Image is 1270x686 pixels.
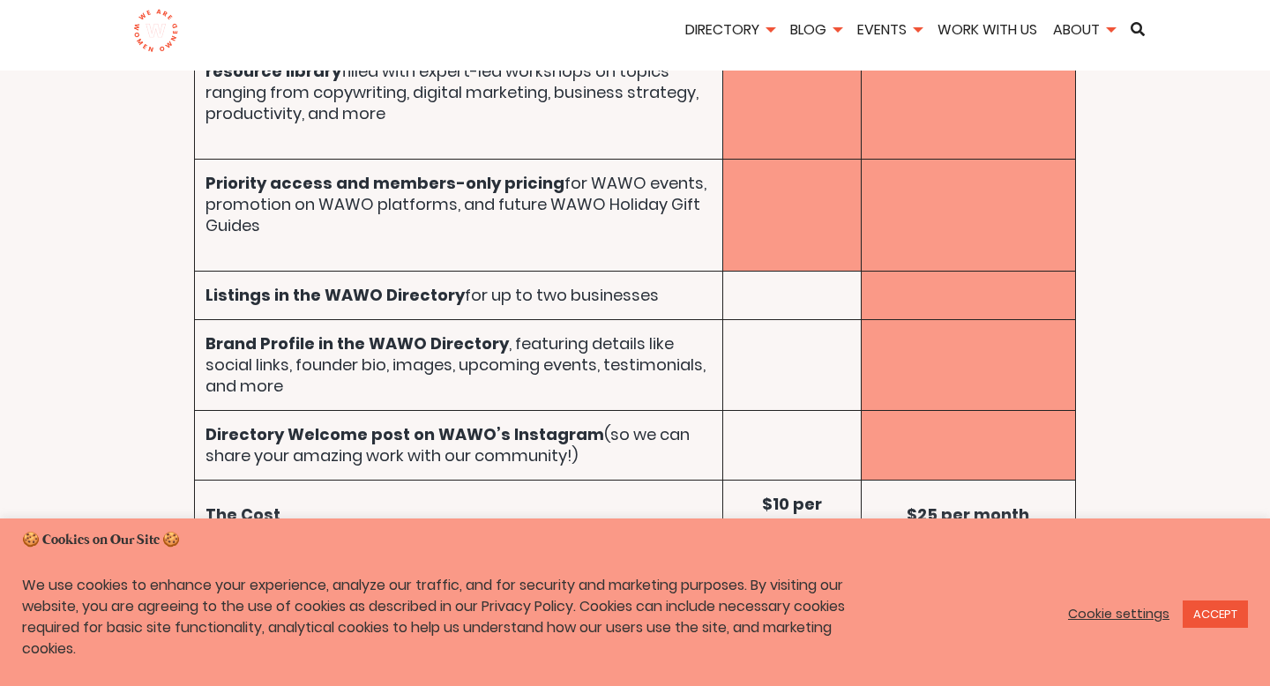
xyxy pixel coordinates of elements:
[851,19,928,40] a: Events
[1047,19,1121,40] a: About
[205,423,604,445] b: Directory Welcome post on WAWO’s Instagram
[679,19,781,40] a: Directory
[205,332,509,354] b: Brand Profile in the WAWO Directory
[762,493,822,536] strong: $10 per month
[205,40,712,124] p: filled with expert-led workshops on topics ranging from copywriting, digital marketing, business ...
[1047,19,1121,43] li: About
[1183,600,1248,628] a: ACCEPT
[1124,22,1151,36] a: Search
[205,284,465,306] b: Listings in the WAWO Directory
[907,503,1029,526] strong: $25 per month
[784,19,848,40] a: Blog
[205,333,712,397] p: , featuring details like social links, founder bio, images, upcoming events, testimonials, and more
[205,424,712,466] p: (so we can share your amazing work with our community!)
[784,19,848,43] li: Blog
[679,19,781,43] li: Directory
[22,575,880,660] p: We use cookies to enhance your experience, analyze our traffic, and for security and marketing pu...
[1068,606,1169,622] a: Cookie settings
[205,173,712,236] p: for WAWO events, promotion on WAWO platforms, and future WAWO Holiday Gift Guides
[931,19,1043,40] a: Work With Us
[22,531,1248,550] h5: 🍪 Cookies on Our Site 🍪
[205,285,712,306] p: for up to two businesses
[133,9,178,53] img: logo
[205,172,564,194] b: Priority access and members-only pricing
[205,503,280,526] strong: The Cost
[851,19,928,43] li: Events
